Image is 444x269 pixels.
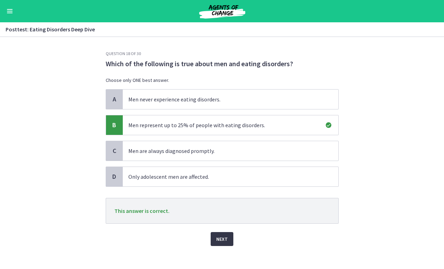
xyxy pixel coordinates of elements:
[123,115,338,135] span: Men represent up to 25% of people with eating disorders.
[106,59,339,68] span: Which of the following is true about men and eating disorders?
[106,77,339,84] p: Choose only ONE best answer.
[114,207,170,214] span: This answer is correct.
[6,25,430,33] h3: Posttest: Eating Disorders Deep Dive
[106,51,339,56] h3: Question 18 of 30
[216,235,228,243] span: Next
[110,147,119,155] span: C
[110,172,119,181] span: D
[211,232,233,246] button: Next
[123,90,338,109] span: Men never experience eating disorders.
[123,167,338,186] span: Only adolescent men are affected.
[110,95,119,103] span: A
[180,3,264,20] img: Agents of Change Social Work Test Prep
[110,121,119,129] span: B
[6,7,14,15] button: Enable menu
[123,141,338,161] span: Men are always diagnosed promptly.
